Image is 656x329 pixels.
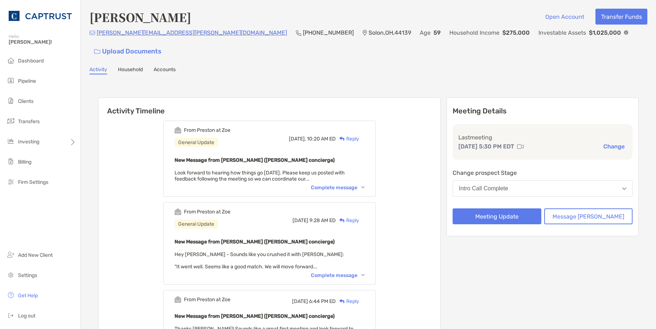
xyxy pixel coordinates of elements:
p: 59 [433,28,441,37]
h6: Activity Timeline [98,98,440,115]
span: 6:44 PM ED [309,298,336,304]
div: Complete message [311,272,365,278]
button: Open Account [540,9,590,25]
span: [PERSON_NAME]! [9,39,76,45]
img: Open dropdown arrow [622,187,626,190]
span: Hey [PERSON_NAME] - Sounds like you crushed it with [PERSON_NAME]: "It went well. Seems like a go... [175,251,344,270]
button: Change [601,143,627,150]
div: Intro Call Complete [459,185,508,192]
p: [PERSON_NAME][EMAIL_ADDRESS][PERSON_NAME][DOMAIN_NAME] [97,28,287,37]
img: Reply icon [339,137,345,141]
img: Info Icon [624,30,628,35]
img: Reply icon [339,218,345,223]
span: Pipeline [18,78,36,84]
img: get-help icon [6,291,15,299]
div: General Update [175,138,218,147]
p: Solon , OH , 44139 [369,28,411,37]
a: Activity [89,66,107,74]
p: Investable Assets [538,28,586,37]
img: Event icon [175,127,181,134]
span: Settings [18,272,37,278]
span: Dashboard [18,58,44,64]
p: [DATE] 5:30 PM EDT [458,142,514,151]
p: [PHONE_NUMBER] [303,28,354,37]
span: [DATE], [289,136,306,142]
img: Event icon [175,208,181,215]
img: Reply icon [339,299,345,304]
div: From Preston at Zoe [184,296,230,303]
img: settings icon [6,270,15,279]
p: Household Income [449,28,499,37]
p: Age [420,28,431,37]
img: Chevron icon [361,186,365,189]
img: Location Icon [362,30,367,36]
button: Message [PERSON_NAME] [544,208,633,224]
img: communication type [517,144,524,150]
button: Transfer Funds [595,9,647,25]
span: Add New Client [18,252,53,258]
span: 9:28 AM ED [309,217,336,224]
span: Log out [18,313,35,319]
span: 10:20 AM ED [307,136,336,142]
a: Accounts [154,66,176,74]
span: Look forward to hearing how things go [DATE]. Please keep us posted with feedback following the m... [175,170,345,182]
img: button icon [94,49,100,54]
img: billing icon [6,157,15,166]
div: From Preston at Zoe [184,127,230,133]
img: add_new_client icon [6,250,15,259]
b: New Message from [PERSON_NAME] ([PERSON_NAME] concierge) [175,239,335,245]
div: Reply [336,135,359,143]
span: Transfers [18,118,40,125]
p: Change prospect Stage [453,168,633,177]
img: logout icon [6,311,15,320]
img: clients icon [6,96,15,105]
img: Phone Icon [296,30,301,36]
img: firm-settings icon [6,177,15,186]
span: Get Help [18,293,38,299]
img: dashboard icon [6,56,15,65]
b: New Message from [PERSON_NAME] ([PERSON_NAME] concierge) [175,157,335,163]
span: Firm Settings [18,179,48,185]
p: $1,025,000 [589,28,621,37]
img: investing icon [6,137,15,146]
span: Clients [18,98,34,104]
button: Intro Call Complete [453,180,633,197]
p: Meeting Details [453,107,633,116]
b: New Message from [PERSON_NAME] ([PERSON_NAME] concierge) [175,313,335,319]
a: Household [118,66,143,74]
div: Reply [336,298,359,305]
p: Last meeting [458,133,627,142]
img: Email Icon [89,31,95,35]
a: Upload Documents [89,44,166,59]
button: Meeting Update [453,208,541,224]
img: transfers icon [6,117,15,125]
span: [DATE] [292,217,308,224]
h4: [PERSON_NAME] [89,9,191,25]
div: Reply [336,217,359,224]
div: General Update [175,220,218,229]
img: Chevron icon [361,274,365,276]
span: Investing [18,139,39,145]
img: CAPTRUST Logo [9,3,72,29]
div: From Preston at Zoe [184,209,230,215]
img: pipeline icon [6,76,15,85]
span: [DATE] [292,298,308,304]
div: Complete message [311,185,365,191]
img: Event icon [175,296,181,303]
span: Billing [18,159,31,165]
p: $275,000 [502,28,530,37]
